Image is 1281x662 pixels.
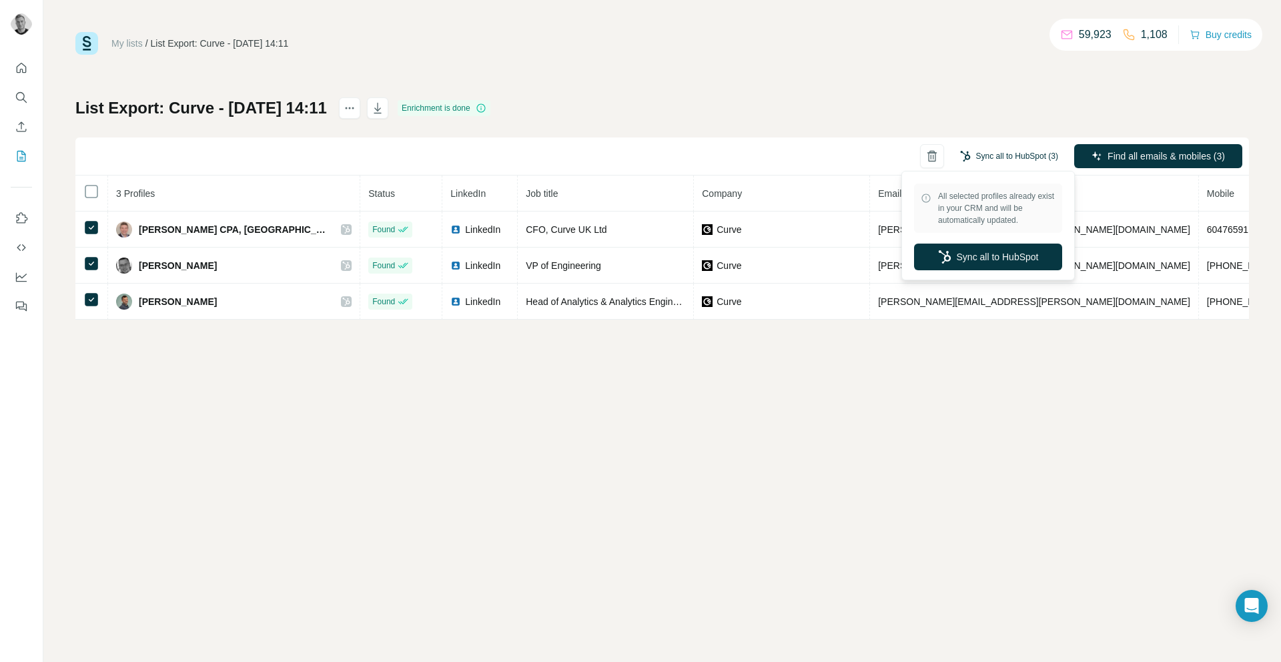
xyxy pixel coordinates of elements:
span: [PERSON_NAME] CPA, [GEOGRAPHIC_DATA] [139,223,328,236]
span: [PERSON_NAME] [139,259,217,272]
span: Status [368,188,395,199]
img: company-logo [702,260,713,271]
li: / [145,37,148,50]
div: Enrichment is done [398,100,490,116]
span: VP of Engineering [526,260,601,271]
span: Found [372,296,395,308]
button: Use Surfe on LinkedIn [11,206,32,230]
span: Curve [717,295,741,308]
span: All selected profiles already exist in your CRM and will be automatically updated. [938,190,1055,226]
a: My lists [111,38,143,49]
button: Buy credits [1190,25,1252,44]
img: LinkedIn logo [450,296,461,307]
span: Curve [717,223,741,236]
button: Sync all to HubSpot [914,244,1062,270]
img: Avatar [116,294,132,310]
span: LinkedIn [465,259,500,272]
span: CFO, Curve UK Ltd [526,224,606,235]
span: Found [372,260,395,272]
span: [PERSON_NAME][EMAIL_ADDRESS][PERSON_NAME][DOMAIN_NAME] [878,224,1190,235]
button: Find all emails & mobiles (3) [1074,144,1242,168]
button: Enrich CSV [11,115,32,139]
button: Dashboard [11,265,32,289]
span: Job title [526,188,558,199]
span: [PERSON_NAME][EMAIL_ADDRESS][PERSON_NAME][DOMAIN_NAME] [878,296,1190,307]
span: LinkedIn [465,295,500,308]
img: Avatar [11,13,32,35]
p: 1,108 [1141,27,1168,43]
span: [PERSON_NAME] [139,295,217,308]
img: Avatar [116,258,132,274]
button: Use Surfe API [11,236,32,260]
span: Company [702,188,742,199]
span: Mobile [1207,188,1234,199]
img: company-logo [702,296,713,307]
div: List Export: Curve - [DATE] 14:11 [151,37,289,50]
img: Surfe Logo [75,32,98,55]
img: LinkedIn logo [450,260,461,271]
button: Quick start [11,56,32,80]
span: Email [878,188,901,199]
button: My lists [11,144,32,168]
h1: List Export: Curve - [DATE] 14:11 [75,97,327,119]
img: LinkedIn logo [450,224,461,235]
div: Open Intercom Messenger [1236,590,1268,622]
button: Sync all to HubSpot (3) [951,146,1067,166]
img: Avatar [116,222,132,238]
span: Curve [717,259,741,272]
span: LinkedIn [465,223,500,236]
span: Find all emails & mobiles (3) [1108,149,1225,163]
span: 6047659118 [1207,224,1259,235]
span: LinkedIn [450,188,486,199]
button: Feedback [11,294,32,318]
span: 3 Profiles [116,188,155,199]
span: [PERSON_NAME][EMAIL_ADDRESS][PERSON_NAME][DOMAIN_NAME] [878,260,1190,271]
span: Head of Analytics & Analytics Engineering [526,296,699,307]
button: Search [11,85,32,109]
img: company-logo [702,224,713,235]
button: actions [339,97,360,119]
span: Found [372,224,395,236]
p: 59,923 [1079,27,1112,43]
